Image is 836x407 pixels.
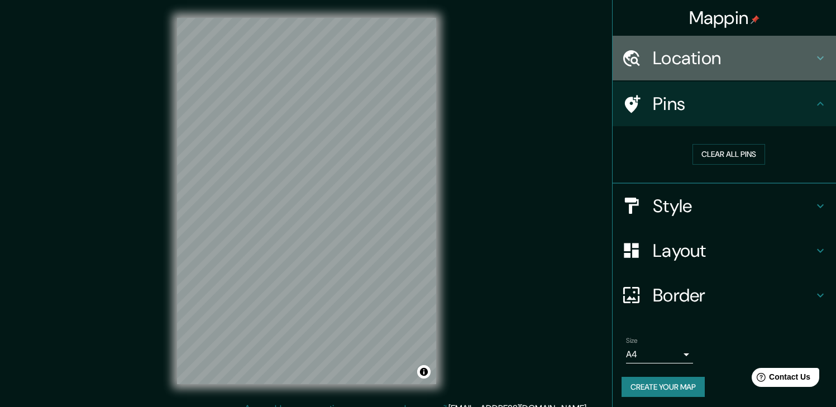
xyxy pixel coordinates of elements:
div: Pins [613,82,836,126]
div: Style [613,184,836,228]
canvas: Map [177,18,436,384]
h4: Pins [653,93,814,115]
h4: Layout [653,240,814,262]
button: Clear all pins [692,144,765,165]
iframe: Help widget launcher [737,363,824,395]
h4: Mappin [689,7,760,29]
button: Create your map [622,377,705,398]
div: Location [613,36,836,80]
div: Layout [613,228,836,273]
button: Toggle attribution [417,365,431,379]
div: A4 [626,346,693,363]
div: Border [613,273,836,318]
img: pin-icon.png [751,15,759,24]
h4: Location [653,47,814,69]
h4: Border [653,284,814,307]
label: Size [626,336,638,345]
h4: Style [653,195,814,217]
